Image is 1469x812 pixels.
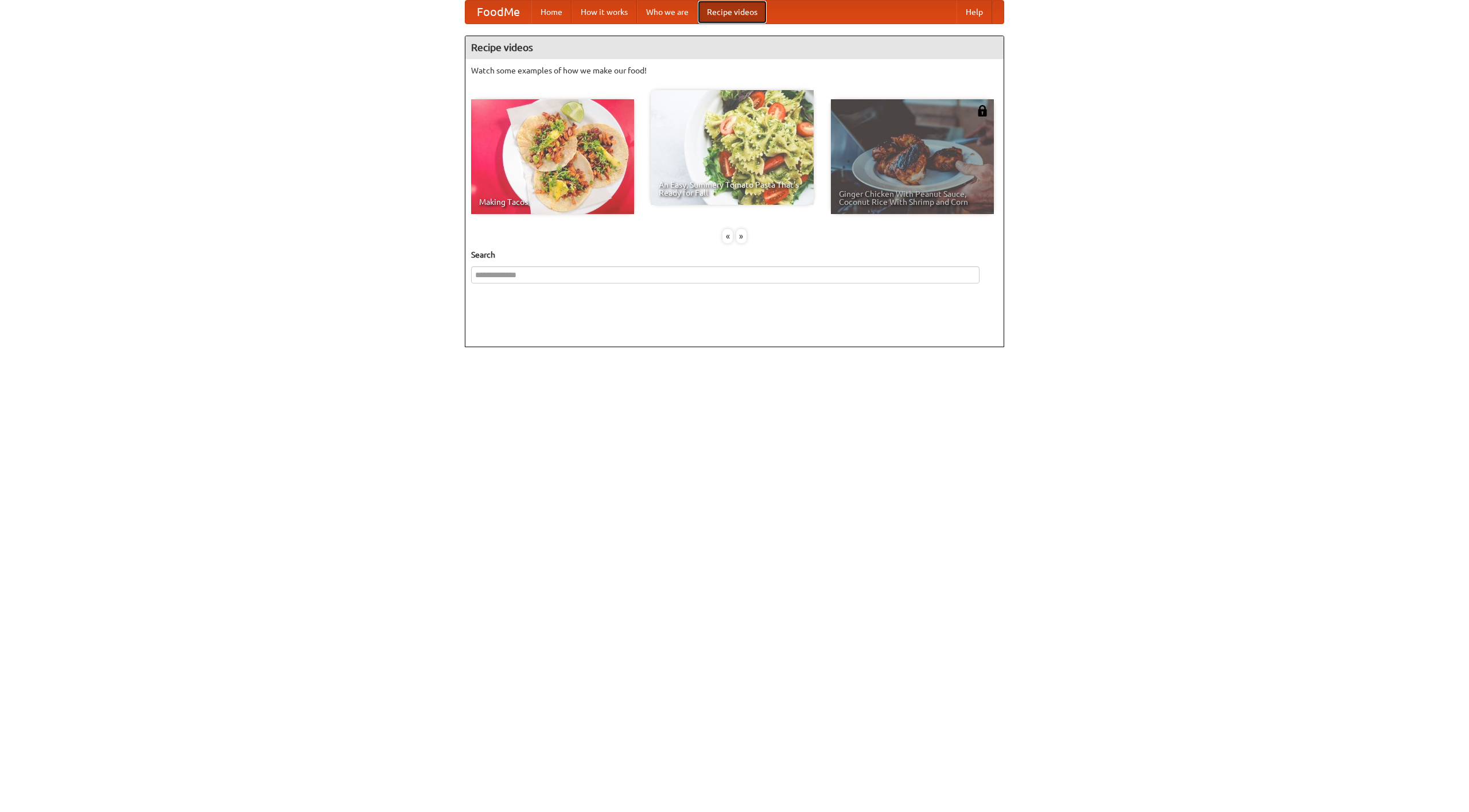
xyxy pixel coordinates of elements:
div: « [722,229,733,243]
a: Home [531,1,572,24]
span: Making Tacos [479,198,626,206]
a: Making Tacos [471,99,634,214]
a: Help [957,1,992,24]
a: An Easy, Summery Tomato Pasta That's Ready for Fall [651,90,814,205]
div: » [736,229,747,243]
a: How it works [572,1,637,24]
a: FoodMe [465,1,531,24]
h4: Recipe videos [465,36,1004,59]
span: An Easy, Summery Tomato Pasta That's Ready for Fall [659,181,806,197]
h5: Search [471,249,998,261]
img: 483408.png [977,105,988,116]
a: Recipe videos [698,1,767,24]
p: Watch some examples of how we make our food! [471,65,998,76]
a: Who we are [637,1,698,24]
